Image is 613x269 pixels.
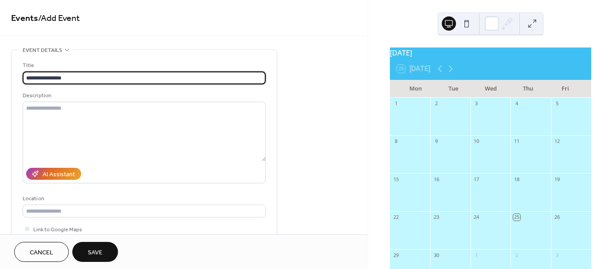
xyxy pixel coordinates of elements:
[513,100,520,107] div: 4
[393,252,399,258] div: 29
[33,225,82,234] span: Link to Google Maps
[473,176,480,182] div: 17
[433,252,440,258] div: 30
[30,248,53,257] span: Cancel
[26,168,81,180] button: AI Assistant
[513,138,520,145] div: 11
[554,252,560,258] div: 3
[473,138,480,145] div: 10
[14,242,69,262] button: Cancel
[509,80,546,98] div: Thu
[23,46,62,55] span: Event details
[513,252,520,258] div: 2
[88,248,102,257] span: Save
[433,214,440,221] div: 23
[547,80,584,98] div: Fri
[390,47,591,58] div: [DATE]
[433,138,440,145] div: 9
[23,61,264,70] div: Title
[393,176,399,182] div: 15
[38,10,80,27] span: / Add Event
[472,80,509,98] div: Wed
[11,10,38,27] a: Events
[554,176,560,182] div: 19
[393,214,399,221] div: 22
[393,100,399,107] div: 1
[473,252,480,258] div: 1
[554,138,560,145] div: 12
[554,100,560,107] div: 5
[397,80,434,98] div: Mon
[23,91,264,100] div: Description
[554,214,560,221] div: 26
[513,176,520,182] div: 18
[473,100,480,107] div: 3
[393,138,399,145] div: 8
[433,176,440,182] div: 16
[473,214,480,221] div: 24
[43,170,75,179] div: AI Assistant
[513,214,520,221] div: 25
[435,80,472,98] div: Tue
[23,194,264,203] div: Location
[433,100,440,107] div: 2
[72,242,118,262] button: Save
